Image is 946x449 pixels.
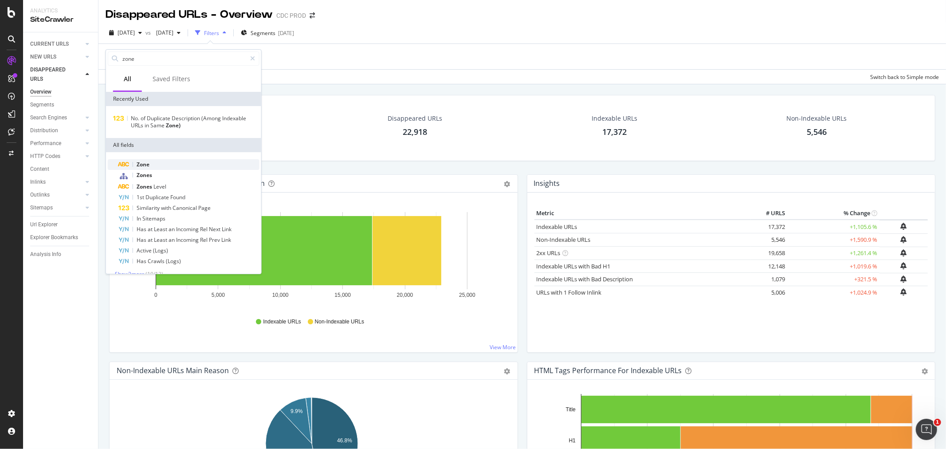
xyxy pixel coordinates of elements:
[202,114,223,122] span: (Among
[922,368,928,374] div: gear
[30,139,83,148] a: Performance
[153,247,168,254] span: (Logs)
[237,26,298,40] button: Segments[DATE]
[30,52,56,62] div: NEW URLS
[30,39,69,49] div: CURRENT URLS
[137,161,149,168] span: Zone
[106,7,273,22] div: Disappeared URLs - Overview
[137,183,153,190] span: Zones
[934,419,941,426] span: 1
[901,223,907,230] div: bell-plus
[106,92,261,106] div: Recently Used
[537,249,561,257] a: 2xx URLs
[131,122,145,129] span: URLs
[537,288,602,296] a: URLs with 1 Follow Inlink
[209,225,222,233] span: Next
[751,247,788,260] td: 19,658
[30,39,83,49] a: CURRENT URLS
[901,249,907,256] div: bell-plus
[118,29,135,36] span: 2025 Sep. 5th
[504,181,510,187] div: gear
[200,225,209,233] span: Rel
[592,114,637,123] div: Indexable URLs
[106,26,145,40] button: [DATE]
[30,190,50,200] div: Outlinks
[200,236,209,244] span: Rel
[788,273,879,286] td: +321.5 %
[537,223,577,231] a: Indexable URLs
[117,366,229,375] div: Non-Indexable URLs Main Reason
[145,122,151,129] span: in
[30,190,83,200] a: Outlinks
[137,257,148,265] span: Has
[137,236,148,244] span: Has
[490,343,516,351] a: View More
[198,204,211,212] span: Page
[788,260,879,273] td: +1,019.6 %
[221,236,231,244] span: Link
[534,366,682,375] div: HTML Tags Performance for Indexable URLs
[153,183,166,190] span: Level
[30,220,58,229] div: Url Explorer
[154,292,157,298] text: 0
[30,165,92,174] a: Content
[30,52,83,62] a: NEW URLS
[30,65,75,84] div: DISAPPEARED URLS
[172,114,202,122] span: Description
[30,87,51,97] div: Overview
[30,65,83,84] a: DISAPPEARED URLS
[176,225,200,233] span: Incoming
[315,318,364,326] span: Non-Indexable URLs
[901,288,907,295] div: bell-plus
[251,29,275,37] span: Segments
[30,233,78,242] div: Explorer Bookmarks
[751,286,788,299] td: 5,006
[30,15,91,25] div: SiteCrawler
[30,220,92,229] a: Url Explorer
[223,114,247,122] span: Indexable
[569,437,576,444] text: H1
[222,225,232,233] span: Link
[151,122,166,129] span: Same
[751,260,788,273] td: 12,148
[30,203,83,213] a: Sitemaps
[117,207,506,310] svg: A chart.
[916,419,937,440] iframe: Intercom live chat
[166,257,181,265] span: (Logs)
[788,286,879,299] td: +1,024.9 %
[148,257,166,265] span: Crawls
[788,207,879,220] th: % Change
[131,114,141,122] span: No.
[30,7,91,15] div: Analytics
[30,100,54,110] div: Segments
[30,87,92,97] a: Overview
[166,122,181,129] span: Zone)
[807,126,827,138] div: 5,546
[154,236,169,244] span: Least
[751,233,788,247] td: 5,546
[403,126,427,138] div: 22,918
[30,250,61,259] div: Analysis Info
[30,113,83,122] a: Search Engines
[115,270,145,278] span: Show 3 more
[30,113,67,122] div: Search Engines
[751,273,788,286] td: 1,079
[153,29,173,36] span: 2025 Aug. 22nd
[30,177,46,187] div: Inlinks
[176,236,200,244] span: Incoming
[122,52,246,65] input: Search by field name
[192,26,230,40] button: Filters
[209,236,221,244] span: Prev
[154,225,169,233] span: Least
[276,11,306,20] div: CDC PROD
[106,138,261,152] div: All fields
[901,276,907,283] div: bell-plus
[170,193,185,201] span: Found
[169,225,176,233] span: an
[537,275,633,283] a: Indexable URLs with Bad Description
[137,171,152,179] span: Zones
[901,262,907,269] div: bell-plus
[534,177,560,189] h4: Insights
[30,139,61,148] div: Performance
